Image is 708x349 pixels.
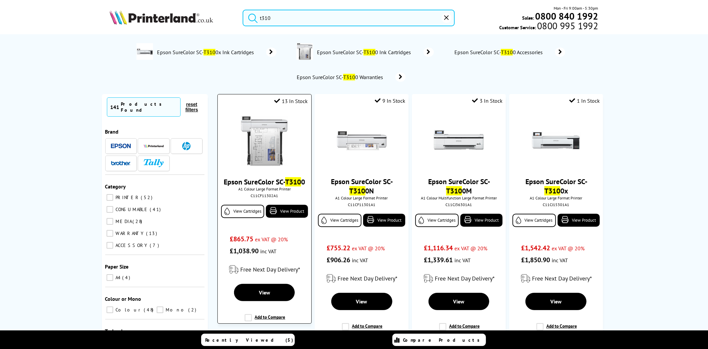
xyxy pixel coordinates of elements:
div: 13 In Stock [275,98,308,104]
span: Free Next Day Delivery* [532,275,592,282]
mark: T310 [544,186,560,195]
img: Epson-SC-T3100M-Front-Small.jpg [434,116,484,166]
img: Brother [111,161,131,166]
a: 0800 840 1992 [534,13,598,19]
label: Add to Compare [245,314,285,327]
span: ex VAT @ 20% [454,245,487,252]
span: Recently Viewed (5) [205,337,294,343]
span: £906.26 [327,256,350,264]
span: PRINTER [114,194,140,200]
a: Epson SureColor SC-T3100N [331,177,392,195]
div: 1 In Stock [569,97,600,104]
span: Epson SureColor SC- 0 Ink Cartridges [316,49,414,56]
a: Epson SureColor SC-T3100 Warranties [296,72,406,82]
span: 52 [141,194,154,200]
a: Epson SureColor SC-T3100x [525,177,587,195]
div: modal_delivery [318,269,405,288]
span: Free Next Day Delivery* [240,266,300,273]
a: Compare Products [392,334,486,346]
span: inc VAT [454,257,471,264]
span: ex VAT @ 20% [352,245,385,252]
span: £1,116.34 [424,244,453,252]
input: CONSUMABLE 41 [107,206,113,213]
div: modal_delivery [512,269,600,288]
span: A1 Colour Multifunction Large Format Printer [415,195,503,200]
span: WARRANTY [114,230,146,236]
span: 13 [146,230,159,236]
span: 41 [150,206,163,212]
a: View [234,284,295,301]
a: Epson SureColor SC-T3100 Accessories [454,48,565,57]
mark: T310 [203,49,215,56]
div: 3 In Stock [472,97,503,104]
span: View [550,298,562,305]
input: ACCESSORY 7 [107,242,113,249]
img: C11CJ15301A1-conspage.jpg [136,43,153,60]
a: View Cartridges [221,205,264,218]
a: Epson SureColor SC-T3100M [428,177,490,195]
input: Mono 2 [157,306,163,313]
img: epson-SureColor-SC-T3100-front-small.jpg [240,116,289,166]
span: ex VAT @ 20% [255,236,288,243]
input: Colour 48 [107,306,113,313]
a: Epson SureColor SC-T3100x Ink Cartridges [156,43,276,61]
span: £1,339.61 [424,256,453,264]
a: View [525,293,587,310]
mark: T310 [343,74,355,80]
span: Epson SureColor SC- 0 Accessories [454,49,545,56]
img: HP [182,142,191,150]
span: Brand [105,128,119,135]
div: 9 In Stock [375,97,405,104]
span: 141 [111,104,119,110]
span: ex VAT @ 20% [552,245,585,252]
span: Category [105,183,126,190]
a: View Product [266,205,308,218]
span: inc VAT [260,248,276,255]
input: PRINTER 52 [107,194,113,201]
span: 28 [133,218,144,224]
mark: T310 [350,186,365,195]
img: Printerland Logo [110,10,213,25]
span: A1 Colour Large Format Printer [221,186,308,191]
mark: T310 [446,186,462,195]
span: inc VAT [552,257,568,264]
a: Recently Viewed (5) [201,334,295,346]
span: ACCESSORY [114,242,149,248]
span: A1 Colour Large Format Printer [318,195,405,200]
span: Mono [164,307,188,313]
div: C11CF11302A1 [223,193,306,198]
a: View [429,293,490,310]
span: View [453,298,464,305]
img: epson-surecolor-sc-t3100n-front-small.jpg [337,116,387,166]
input: MEDIA 28 [107,218,113,225]
img: Printerland [144,144,164,148]
span: 2 [189,307,198,313]
span: A1 Colour Large Format Printer [512,195,600,200]
mark: T310 [285,177,301,186]
span: Free Next Day Delivery* [338,275,397,282]
div: modal_delivery [415,269,503,288]
div: C11CJ36301A1 [417,202,501,207]
span: MEDIA [114,218,132,224]
a: View [331,293,392,310]
span: Paper Size [105,263,129,270]
a: Epson SureColor SC-T3100 [224,177,305,186]
button: reset filters [181,101,202,113]
span: A4 [114,275,122,281]
a: View Product [363,214,405,227]
div: C11CF11301A1 [320,202,404,207]
span: inc VAT [352,257,368,264]
span: Free Next Day Delivery* [435,275,495,282]
span: Customer Service: [499,23,598,31]
label: Add to Compare [439,323,480,336]
span: Colour [114,307,143,313]
span: Colour or Mono [105,295,141,302]
span: Sales: [522,15,534,21]
img: Epson [111,144,131,149]
span: View [259,289,270,296]
a: View Product [460,214,503,227]
span: 7 [150,242,161,248]
span: 4 [122,275,132,281]
a: Printerland Logo [110,10,234,26]
b: 0800 840 1992 [535,10,598,22]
